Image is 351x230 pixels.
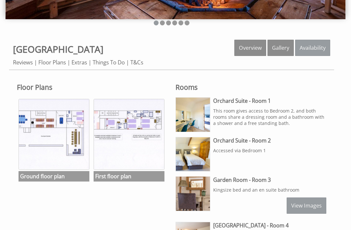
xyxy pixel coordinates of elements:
[267,40,294,56] a: Gallery
[213,108,326,126] p: This room gives access to Bedroom 2, and both rooms share a dressing room and a bathroom with a s...
[93,59,125,66] a: Things To Do
[13,59,33,66] a: Reviews
[71,59,87,66] a: Extras
[17,83,168,92] h2: Floor Plans
[94,99,164,170] img: First floor plan
[38,59,66,66] a: Floor Plans
[19,171,89,182] h3: Ground floor plan
[176,137,210,171] img: Orchard Suite - Room 2
[234,40,266,56] a: Overview
[287,197,326,214] a: View Images
[176,98,210,132] img: Orchard Suite - Room 1
[94,171,164,182] h3: First floor plan
[213,147,326,154] p: Accessed via Bedroom 1
[130,59,143,66] a: T&Cs
[213,176,326,183] h3: Garden Room - Room 3
[176,177,210,211] img: Garden Room - Room 3
[13,43,103,55] a: [GEOGRAPHIC_DATA]
[213,137,326,144] h3: Orchard Suite - Room 2
[175,83,326,92] h2: Rooms
[213,187,326,193] p: Kingsize bed and an en suite bathroom
[19,99,89,170] img: Ground floor plan
[213,97,326,104] h3: Orchard Suite - Room 1
[295,40,330,56] a: Availability
[213,222,326,229] h3: [GEOGRAPHIC_DATA] - Room 4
